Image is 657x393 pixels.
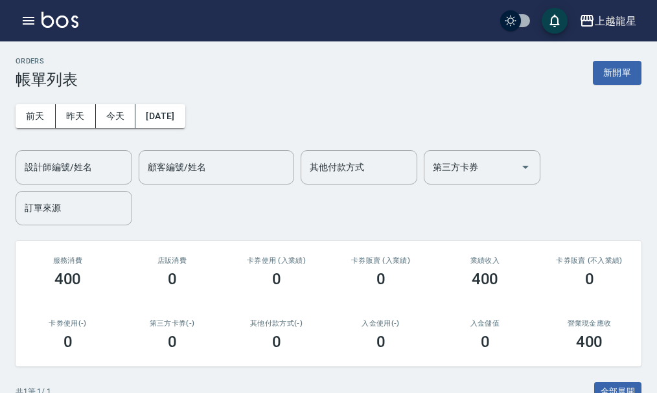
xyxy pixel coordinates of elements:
[595,13,636,29] div: 上越龍星
[576,333,603,351] h3: 400
[481,333,490,351] h3: 0
[593,66,641,78] a: 新開單
[16,104,56,128] button: 前天
[574,8,641,34] button: 上越龍星
[168,333,177,351] h3: 0
[16,71,78,89] h3: 帳單列表
[240,319,313,328] h2: 其他付款方式(-)
[448,319,522,328] h2: 入金儲值
[553,256,626,265] h2: 卡券販賣 (不入業績)
[63,333,73,351] h3: 0
[553,319,626,328] h2: 營業現金應收
[376,333,386,351] h3: 0
[448,256,522,265] h2: 業績收入
[585,270,594,288] h3: 0
[542,8,568,34] button: save
[344,319,417,328] h2: 入金使用(-)
[376,270,386,288] h3: 0
[41,12,78,28] img: Logo
[240,256,313,265] h2: 卡券使用 (入業績)
[96,104,136,128] button: 今天
[272,270,281,288] h3: 0
[272,333,281,351] h3: 0
[54,270,82,288] h3: 400
[56,104,96,128] button: 昨天
[344,256,417,265] h2: 卡券販賣 (入業績)
[16,57,78,65] h2: ORDERS
[168,270,177,288] h3: 0
[135,104,185,128] button: [DATE]
[135,256,209,265] h2: 店販消費
[31,319,104,328] h2: 卡券使用(-)
[593,61,641,85] button: 新開單
[135,319,209,328] h2: 第三方卡券(-)
[31,256,104,265] h3: 服務消費
[515,157,536,177] button: Open
[472,270,499,288] h3: 400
